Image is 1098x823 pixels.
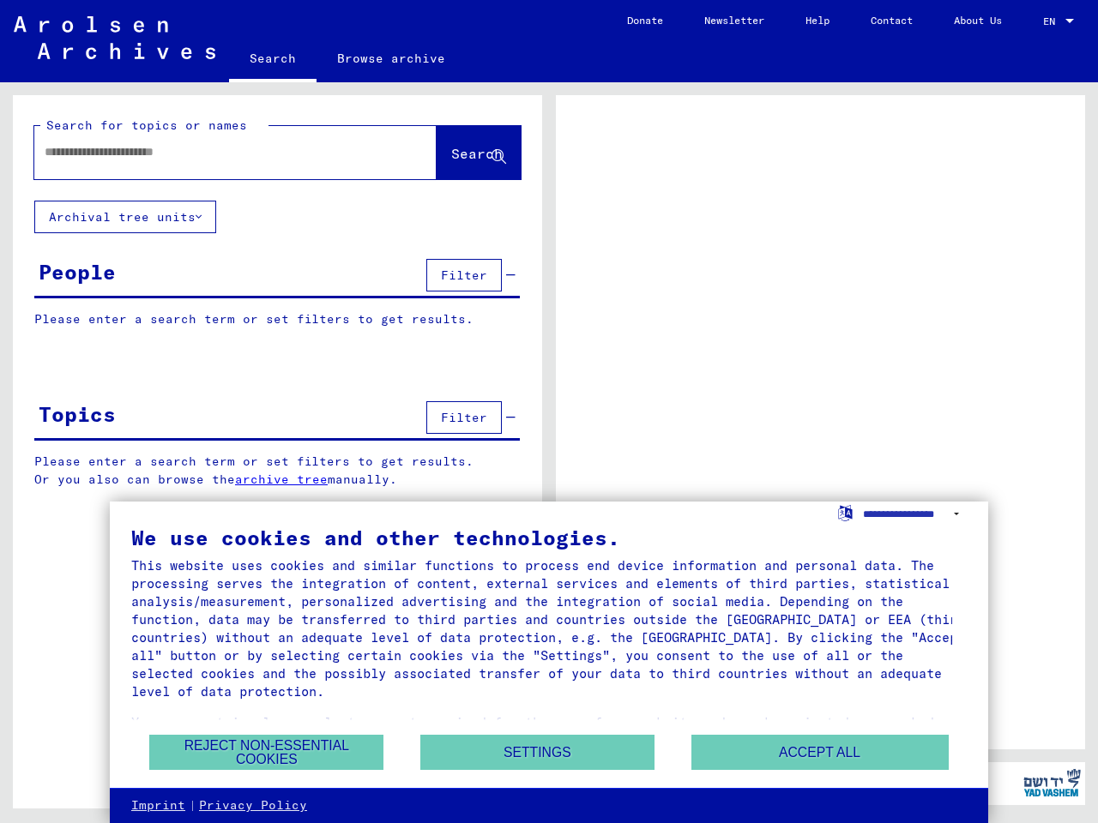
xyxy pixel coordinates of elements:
[149,735,383,770] button: Reject non-essential cookies
[229,38,317,82] a: Search
[420,735,655,770] button: Settings
[691,735,949,770] button: Accept all
[199,797,307,814] a: Privacy Policy
[317,38,466,79] a: Browse archive
[14,16,215,59] img: Arolsen_neg.svg
[1043,15,1062,27] span: EN
[426,259,502,291] button: Filter
[131,556,967,700] div: This website uses cookies and similar functions to process end device information and personal da...
[235,472,328,487] a: archive tree
[34,453,521,489] p: Please enter a search term or set filters to get results. Or you also can browse the manually.
[451,145,503,162] span: Search
[441,267,487,283] span: Filter
[1020,761,1084,804] img: yv_logo.png
[46,117,247,133] mat-label: Search for topics or names
[441,410,487,425] span: Filter
[39,256,116,287] div: People
[131,527,967,548] div: We use cookies and other technologies.
[39,399,116,430] div: Topics
[426,401,502,434] button: Filter
[437,126,521,179] button: Search
[34,310,520,328] p: Please enter a search term or set filters to get results.
[131,797,185,814] a: Imprint
[34,201,216,233] button: Archival tree units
